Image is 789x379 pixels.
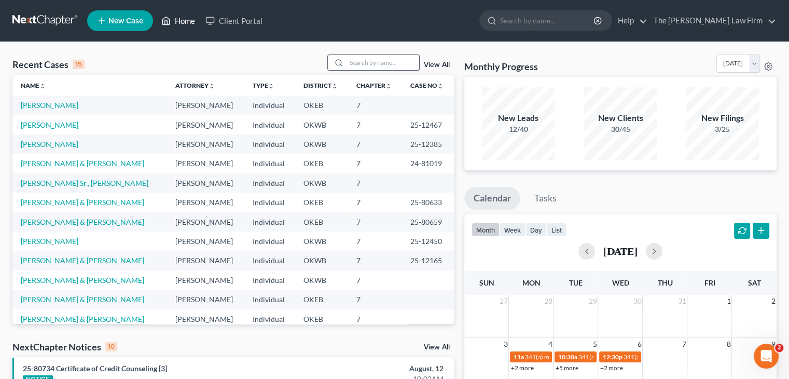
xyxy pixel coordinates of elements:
a: [PERSON_NAME] & [PERSON_NAME] [21,198,144,207]
button: day [525,223,547,237]
td: OKEB [295,193,348,212]
a: [PERSON_NAME] & [PERSON_NAME] [21,295,144,304]
td: OKEB [295,309,348,329]
button: week [500,223,525,237]
span: Fri [704,278,715,287]
td: 25-12165 [402,251,454,270]
td: Individual [244,154,295,173]
i: unfold_more [437,83,444,89]
a: [PERSON_NAME] & [PERSON_NAME] [21,159,144,168]
td: 25-80633 [402,193,454,212]
a: The [PERSON_NAME] Law Firm [648,11,776,30]
td: OKEB [295,212,348,232]
input: Search by name... [347,55,419,70]
td: 7 [348,134,402,154]
span: 341(a) meeting for [PERSON_NAME] & [PERSON_NAME] [578,353,733,361]
div: 12/40 [482,124,555,134]
a: 25-80734 Certificate of Credit Counseling [3] [23,364,167,373]
span: 341(a) meeting for [PERSON_NAME] [524,353,625,361]
span: 2 [770,295,777,307]
td: 25-12467 [402,115,454,134]
td: Individual [244,134,295,154]
td: [PERSON_NAME] [167,270,244,290]
td: [PERSON_NAME] [167,212,244,232]
iframe: Intercom live chat [754,344,779,369]
td: Individual [244,173,295,193]
span: 3 [502,338,508,350]
td: Individual [244,251,295,270]
a: Home [156,11,200,30]
td: [PERSON_NAME] [167,154,244,173]
a: Chapterunfold_more [356,82,392,89]
td: 7 [348,270,402,290]
td: OKWB [295,173,348,193]
td: 7 [348,115,402,134]
a: Typeunfold_more [253,82,274,89]
td: [PERSON_NAME] [167,134,244,154]
td: 25-12385 [402,134,454,154]
i: unfold_more [385,83,392,89]
a: +2 more [600,364,622,372]
span: 4 [547,338,553,350]
a: [PERSON_NAME] [21,237,78,246]
td: Individual [244,212,295,232]
span: 2 [775,344,783,352]
button: list [547,223,566,237]
a: +5 more [555,364,578,372]
td: 7 [348,173,402,193]
td: 25-12450 [402,232,454,251]
td: 7 [348,309,402,329]
td: Individual [244,232,295,251]
span: 341(a) meeting for [PERSON_NAME] & [PERSON_NAME] [623,353,778,361]
a: [PERSON_NAME] Sr., [PERSON_NAME] [21,179,148,187]
td: [PERSON_NAME] [167,251,244,270]
td: Individual [244,309,295,329]
span: 11a [513,353,523,361]
i: unfold_more [209,83,215,89]
span: 12:30p [602,353,622,361]
h2: [DATE] [603,246,638,256]
span: 28 [543,295,553,307]
td: OKWB [295,232,348,251]
a: Client Portal [200,11,268,30]
span: 8 [725,338,731,350]
a: Tasks [525,187,566,210]
td: 25-80659 [402,212,454,232]
div: NextChapter Notices [12,341,117,353]
td: 7 [348,193,402,212]
a: Districtunfold_more [303,82,338,89]
a: [PERSON_NAME] [21,120,78,129]
span: 31 [676,295,687,307]
a: Calendar [464,187,520,210]
span: New Case [108,17,143,25]
span: 5 [591,338,598,350]
span: 7 [681,338,687,350]
span: Sat [748,278,760,287]
span: Sun [479,278,494,287]
td: [PERSON_NAME] [167,290,244,309]
span: Tue [569,278,583,287]
td: OKEB [295,154,348,173]
td: OKWB [295,134,348,154]
span: 9 [770,338,777,350]
a: [PERSON_NAME] & [PERSON_NAME] [21,256,144,265]
div: 10 [105,342,117,351]
a: View All [424,61,450,69]
td: OKWB [295,115,348,134]
span: 1 [725,295,731,307]
span: Thu [657,278,672,287]
h3: Monthly Progress [464,60,538,73]
a: [PERSON_NAME] & [PERSON_NAME] [21,218,144,226]
div: August, 12 [310,363,444,374]
td: [PERSON_NAME] [167,193,244,212]
td: 7 [348,232,402,251]
div: 30/45 [584,124,657,134]
a: Case Nounfold_more [410,82,444,89]
div: 3/25 [686,124,759,134]
a: View All [424,344,450,351]
i: unfold_more [268,83,274,89]
span: Wed [612,278,629,287]
td: 24-81019 [402,154,454,173]
span: 27 [498,295,508,307]
span: 30 [632,295,642,307]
